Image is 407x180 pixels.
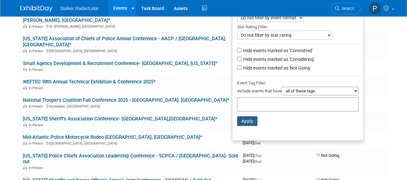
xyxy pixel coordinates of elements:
[29,123,45,127] span: In-Person
[369,2,381,14] img: Peter Bauer
[23,134,202,140] a: Mid-Atlantic Police Motorcycle Rodeo-[GEOGRAPHIC_DATA], [GEOGRAPHIC_DATA]*
[29,104,45,109] span: In-Person
[60,6,99,11] span: Stalker Radar/Lidar
[23,24,27,28] img: In-Person Event
[331,3,360,14] a: Search
[316,153,339,158] span: Not Going
[23,140,238,146] div: [GEOGRAPHIC_DATA], [GEOGRAPHIC_DATA]
[29,166,45,170] span: In-Person
[254,141,261,145] span: (Sat)
[23,68,27,71] img: In-Person Event
[23,166,27,169] img: In-Person Event
[23,123,27,126] img: In-Person Event
[23,104,27,108] img: In-Person Event
[23,141,27,145] img: In-Person Event
[23,97,229,103] a: National Trooper's Coalition Fall Conference 2025 - [GEOGRAPHIC_DATA], [GEOGRAPHIC_DATA]*
[29,24,45,29] span: In-Person
[237,87,358,97] div: Include events that have
[237,79,358,87] div: Event Tag Filter:
[243,140,261,145] span: [DATE]
[29,141,45,146] span: In-Person
[23,153,238,165] a: [US_STATE] Police Chiefs Association Leadership Conference - SCPCA / [GEOGRAPHIC_DATA]- Sold out
[254,160,261,163] span: (Sun)
[23,48,238,53] div: [GEOGRAPHIC_DATA], [GEOGRAPHIC_DATA]
[29,49,45,53] span: In-Person
[242,47,313,54] label: Hide events marked as 'Committed'
[242,56,314,62] label: Hide events marked as 'Considering'
[262,153,263,158] span: -
[339,6,354,11] span: Search
[23,24,238,29] div: St. [PERSON_NAME], [GEOGRAPHIC_DATA]
[243,159,261,164] span: [DATE]
[254,154,261,157] span: (Thu)
[23,49,27,52] img: In-Person Event
[29,86,45,90] span: In-Person
[23,116,217,122] a: [US_STATE] Sheriff's Association Conference- [GEOGRAPHIC_DATA],[GEOGRAPHIC_DATA]*
[23,86,27,89] img: In-Person Event
[23,61,217,66] a: Small Agency Development & Recruitment Conference- [GEOGRAPHIC_DATA], [US_STATE]*
[23,11,236,23] a: [US_STATE] Sheriffs' Association Annual Conference - [GEOGRAPHIC_DATA] / [GEOGRAPHIC_DATA][PERSON...
[237,22,358,31] div: Star Rating Filter:
[20,5,52,12] img: ExhibitDay
[243,153,263,158] span: [DATE]
[29,68,45,72] span: In-Person
[23,103,238,109] div: Scottsdale, [GEOGRAPHIC_DATA]
[23,36,226,48] a: [US_STATE] Association of Chiefs of Police Annual Conference - AACP / [GEOGRAPHIC_DATA], [GEOGRAP...
[23,79,156,85] a: WEFTEC 98th Annual Technical Exhibition & Conference 2025*
[242,65,311,71] label: Hide events marked as 'Not Going'
[237,116,258,126] button: Apply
